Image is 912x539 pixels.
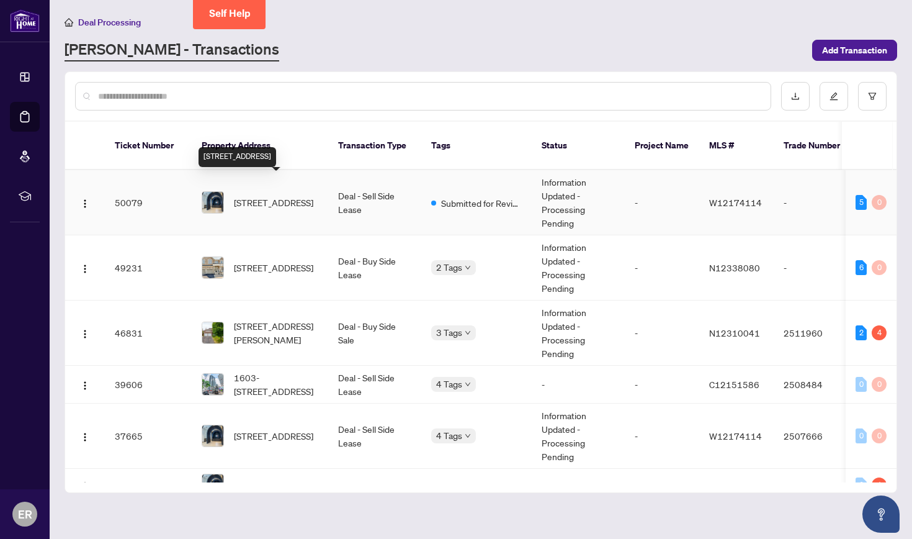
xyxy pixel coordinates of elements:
[532,469,625,502] td: -
[532,122,625,170] th: Status
[872,428,887,443] div: 0
[75,192,95,212] button: Logo
[202,322,223,343] img: thumbnail-img
[441,196,522,210] span: Submitted for Review
[812,40,897,61] button: Add Transaction
[436,377,462,391] span: 4 Tags
[856,325,867,340] div: 2
[856,195,867,210] div: 5
[75,374,95,394] button: Logo
[234,196,313,209] span: [STREET_ADDRESS]
[234,429,313,443] span: [STREET_ADDRESS]
[75,323,95,343] button: Logo
[872,377,887,392] div: 0
[105,404,192,469] td: 37665
[80,481,90,491] img: Logo
[872,325,887,340] div: 4
[465,265,471,271] span: down
[856,428,867,443] div: 0
[774,404,861,469] td: 2507666
[709,430,762,442] span: W12174114
[532,170,625,235] td: Information Updated - Processing Pending
[234,319,318,346] span: [STREET_ADDRESS][PERSON_NAME]
[202,257,223,278] img: thumbnail-img
[202,425,223,446] img: thumbnail-img
[105,170,192,235] td: 50079
[774,469,861,502] td: 2507666
[202,474,223,496] img: thumbnail-img
[709,479,762,491] span: W12174114
[872,478,887,492] div: 1
[856,260,867,275] div: 6
[625,301,699,366] td: -
[709,262,760,273] span: N12338080
[625,235,699,301] td: -
[328,122,421,170] th: Transaction Type
[532,301,625,366] td: Information Updated - Processing Pending
[822,40,887,60] span: Add Transaction
[199,147,276,167] div: [STREET_ADDRESS]
[105,235,192,301] td: 49231
[75,426,95,446] button: Logo
[80,264,90,274] img: Logo
[856,377,867,392] div: 0
[820,82,848,111] button: edit
[65,39,279,61] a: [PERSON_NAME] - Transactions
[421,122,532,170] th: Tags
[465,330,471,336] span: down
[465,381,471,387] span: down
[532,366,625,404] td: -
[80,381,90,391] img: Logo
[328,301,421,366] td: Deal - Buy Side Sale
[436,325,462,340] span: 3 Tags
[774,301,861,366] td: 2511960
[625,366,699,404] td: -
[709,327,760,338] span: N12310041
[625,170,699,235] td: -
[862,496,900,533] button: Open asap
[436,260,462,274] span: 2 Tags
[774,366,861,404] td: 2508484
[328,235,421,301] td: Deal - Buy Side Lease
[709,379,759,390] span: C12151586
[328,469,421,502] td: Listing - Lease
[234,478,313,492] span: [STREET_ADDRESS]
[202,374,223,395] img: thumbnail-img
[192,122,328,170] th: Property Address
[774,122,861,170] th: Trade Number
[791,92,800,101] span: download
[328,366,421,404] td: Deal - Sell Side Lease
[80,329,90,339] img: Logo
[80,432,90,442] img: Logo
[774,170,861,235] td: -
[209,7,251,19] span: Self Help
[80,199,90,209] img: Logo
[625,469,699,502] td: -
[234,261,313,274] span: [STREET_ADDRESS]
[105,301,192,366] td: 46831
[234,371,318,398] span: 1603-[STREET_ADDRESS]
[328,404,421,469] td: Deal - Sell Side Lease
[328,170,421,235] td: Deal - Sell Side Lease
[65,18,73,27] span: home
[465,433,471,439] span: down
[699,122,774,170] th: MLS #
[709,197,762,208] span: W12174114
[774,235,861,301] td: -
[625,122,699,170] th: Project Name
[202,192,223,213] img: thumbnail-img
[872,260,887,275] div: 0
[625,404,699,469] td: -
[532,235,625,301] td: Information Updated - Processing Pending
[18,505,32,523] span: ER
[858,82,887,111] button: filter
[856,478,867,492] div: 0
[75,475,95,495] button: Logo
[105,469,192,502] td: 36524
[10,9,40,32] img: logo
[78,17,141,28] span: Deal Processing
[436,428,462,443] span: 4 Tags
[441,479,480,492] span: Approved
[829,92,838,101] span: edit
[532,404,625,469] td: Information Updated - Processing Pending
